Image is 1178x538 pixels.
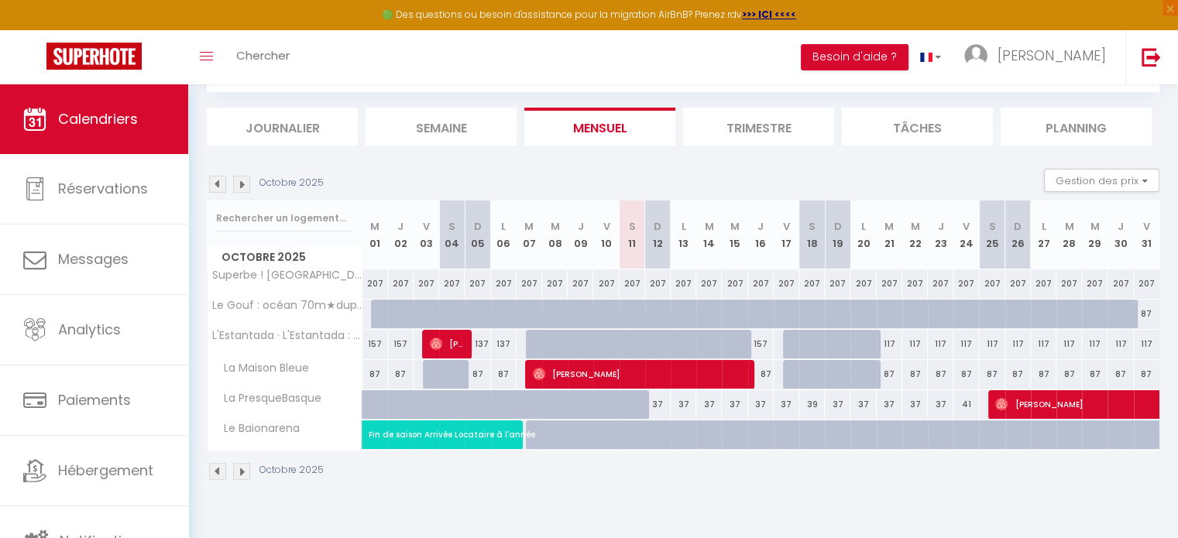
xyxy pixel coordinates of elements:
[799,390,825,419] div: 39
[465,269,490,298] div: 207
[366,108,517,146] li: Semaine
[1108,330,1133,358] div: 117
[748,390,774,419] div: 37
[1041,219,1046,234] abbr: L
[825,269,850,298] div: 207
[388,330,414,358] div: 157
[850,200,876,269] th: 20
[259,463,324,478] p: Octobre 2025
[645,269,671,298] div: 207
[928,269,953,298] div: 207
[388,200,414,269] th: 02
[1082,269,1108,298] div: 207
[210,300,365,311] span: Le Gouf : océan 70m★duplex★terrasse★jardin
[491,200,517,269] th: 06
[774,390,799,419] div: 37
[1014,219,1022,234] abbr: D
[1056,200,1082,269] th: 28
[388,360,414,389] div: 87
[1082,200,1108,269] th: 29
[465,360,490,389] div: 87
[902,390,928,419] div: 37
[1031,200,1056,269] th: 27
[645,390,671,419] div: 37
[362,200,388,269] th: 01
[645,200,671,269] th: 12
[877,269,902,298] div: 207
[1056,360,1082,389] div: 87
[542,200,568,269] th: 08
[551,219,560,234] abbr: M
[748,360,774,389] div: 87
[1056,269,1082,298] div: 207
[877,200,902,269] th: 21
[1005,330,1031,358] div: 117
[1056,330,1082,358] div: 117
[979,269,1005,298] div: 207
[884,219,894,234] abbr: M
[1044,169,1159,192] button: Gestion des prix
[210,269,365,281] span: Superbe ! [GEOGRAPHIC_DATA]
[799,200,825,269] th: 18
[388,269,414,298] div: 207
[448,219,455,234] abbr: S
[1031,360,1056,389] div: 87
[58,249,129,269] span: Messages
[58,390,131,409] span: Paiements
[902,269,928,298] div: 207
[696,269,722,298] div: 207
[748,269,774,298] div: 207
[236,47,290,63] span: Chercher
[474,219,482,234] abbr: D
[517,269,542,298] div: 207
[953,390,979,419] div: 41
[1108,360,1133,389] div: 87
[979,360,1005,389] div: 87
[362,269,388,298] div: 207
[783,219,790,234] abbr: V
[397,219,404,234] abbr: J
[1065,219,1074,234] abbr: M
[877,360,902,389] div: 87
[501,219,506,234] abbr: L
[842,108,993,146] li: Tâches
[1005,360,1031,389] div: 87
[430,329,464,358] span: [PERSON_NAME]
[877,390,902,419] div: 37
[902,200,928,269] th: 22
[568,200,593,269] th: 09
[928,330,953,358] div: 117
[953,30,1125,84] a: ... [PERSON_NAME]
[722,269,747,298] div: 207
[568,269,593,298] div: 207
[850,269,876,298] div: 207
[491,269,517,298] div: 207
[742,8,796,21] a: >>> ICI <<<<
[801,44,908,70] button: Besoin d'aide ?
[696,390,722,419] div: 37
[654,219,661,234] abbr: D
[1134,330,1159,358] div: 117
[671,390,696,419] div: 37
[1108,200,1133,269] th: 30
[439,200,465,269] th: 04
[705,219,714,234] abbr: M
[491,330,517,358] div: 137
[1143,219,1150,234] abbr: V
[259,176,324,190] p: Octobre 2025
[825,200,850,269] th: 19
[834,219,842,234] abbr: D
[748,330,774,358] div: 157
[369,412,582,441] span: Fin de saison Arrivée Locataire à l'année
[938,219,944,234] abbr: J
[1031,330,1056,358] div: 117
[58,461,153,480] span: Hébergement
[58,179,148,198] span: Réservations
[533,359,746,389] span: [PERSON_NAME]
[1005,269,1031,298] div: 207
[963,219,970,234] abbr: V
[58,109,138,129] span: Calendriers
[370,219,380,234] abbr: M
[1001,108,1152,146] li: Planning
